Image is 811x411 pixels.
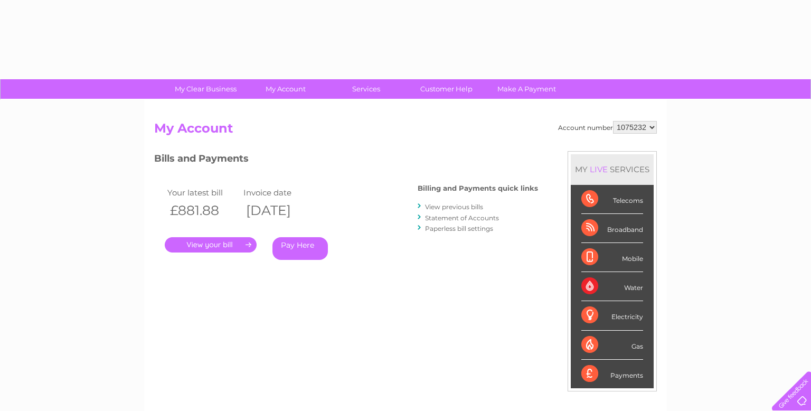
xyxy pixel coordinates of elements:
[581,331,643,360] div: Gas
[588,164,610,174] div: LIVE
[241,185,317,200] td: Invoice date
[403,79,490,99] a: Customer Help
[425,214,499,222] a: Statement of Accounts
[581,243,643,272] div: Mobile
[272,237,328,260] a: Pay Here
[162,79,249,99] a: My Clear Business
[165,237,257,253] a: .
[558,121,657,134] div: Account number
[323,79,410,99] a: Services
[425,225,493,232] a: Paperless bill settings
[571,154,654,184] div: MY SERVICES
[418,184,538,192] h4: Billing and Payments quick links
[165,185,241,200] td: Your latest bill
[581,185,643,214] div: Telecoms
[425,203,483,211] a: View previous bills
[154,151,538,170] h3: Bills and Payments
[581,272,643,301] div: Water
[581,360,643,388] div: Payments
[242,79,329,99] a: My Account
[241,200,317,221] th: [DATE]
[154,121,657,141] h2: My Account
[581,301,643,330] div: Electricity
[483,79,570,99] a: Make A Payment
[581,214,643,243] div: Broadband
[165,200,241,221] th: £881.88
